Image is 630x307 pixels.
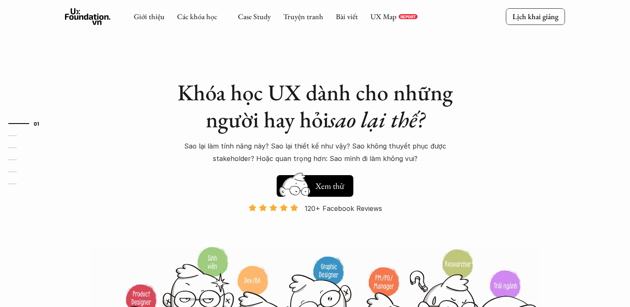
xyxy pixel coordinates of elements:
[34,120,40,126] strong: 01
[314,180,345,192] h5: Xem thử
[177,12,217,21] a: Các khóa học
[169,140,461,165] p: Sao lại làm tính năng này? Sao lại thiết kế như vậy? Sao không thuyết phục được stakeholder? Hoặc...
[512,12,558,21] p: Lịch khai giảng
[305,202,382,215] p: 120+ Facebook Reviews
[277,171,353,197] a: Xem thử
[370,12,397,21] a: UX Map
[241,203,389,245] a: 120+ Facebook Reviews
[8,119,48,129] a: 01
[134,12,165,21] a: Giới thiệu
[238,12,271,21] a: Case Study
[506,8,565,25] a: Lịch khai giảng
[400,14,416,19] p: REPORT
[283,12,323,21] a: Truyện tranh
[169,79,461,133] h1: Khóa học UX dành cho những người hay hỏi
[329,105,425,134] em: sao lại thế?
[336,12,358,21] a: Bài viết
